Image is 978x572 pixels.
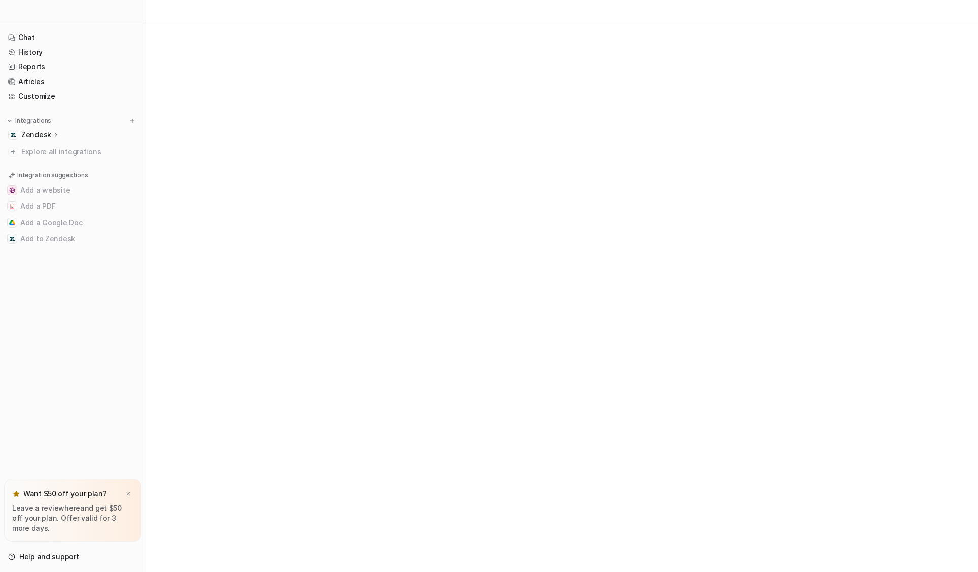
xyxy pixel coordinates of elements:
[9,203,15,209] img: Add a PDF
[9,236,15,242] img: Add to Zendesk
[4,75,141,89] a: Articles
[4,231,141,247] button: Add to ZendeskAdd to Zendesk
[12,490,20,498] img: star
[4,198,141,214] button: Add a PDFAdd a PDF
[4,182,141,198] button: Add a websiteAdd a website
[4,145,141,159] a: Explore all integrations
[10,132,16,138] img: Zendesk
[4,116,54,126] button: Integrations
[9,220,15,226] img: Add a Google Doc
[4,214,141,231] button: Add a Google DocAdd a Google Doc
[4,30,141,45] a: Chat
[8,147,18,157] img: explore all integrations
[4,89,141,103] a: Customize
[125,491,131,497] img: x
[21,144,137,160] span: Explore all integrations
[23,489,107,499] p: Want $50 off your plan?
[21,130,51,140] p: Zendesk
[17,171,88,180] p: Integration suggestions
[9,187,15,193] img: Add a website
[6,117,13,124] img: expand menu
[4,45,141,59] a: History
[12,503,133,533] p: Leave a review and get $50 off your plan. Offer valid for 3 more days.
[4,60,141,74] a: Reports
[4,550,141,564] a: Help and support
[129,117,136,124] img: menu_add.svg
[15,117,51,125] p: Integrations
[64,504,80,512] a: here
